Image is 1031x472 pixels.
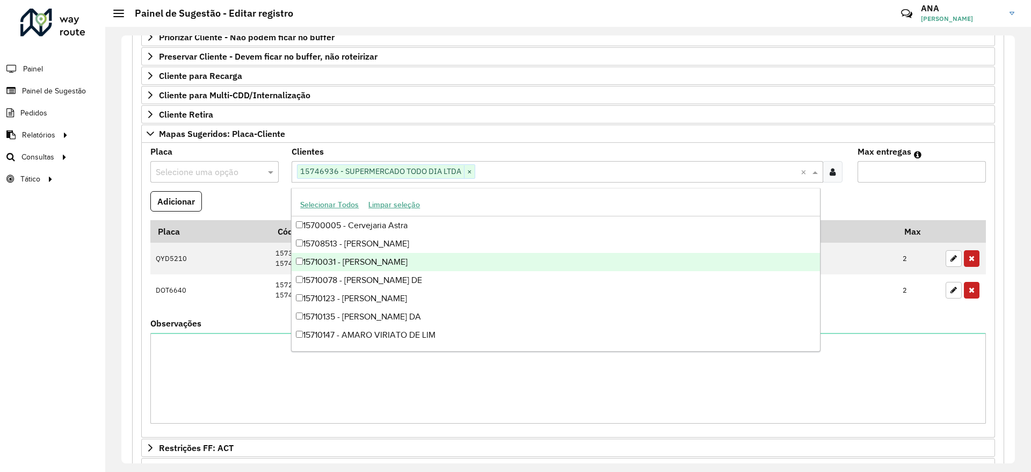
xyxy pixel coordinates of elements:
div: 15710152 - [PERSON_NAME] [292,344,819,362]
ng-dropdown-panel: Options list [291,188,820,352]
div: 15708513 - [PERSON_NAME] [292,235,819,253]
em: Máximo de clientes que serão colocados na mesma rota com os clientes informados [914,150,921,159]
span: Painel de Sugestão [22,85,86,97]
h3: ANA [921,3,1001,13]
a: Contato Rápido [895,2,918,25]
span: Preservar Cliente - Devem ficar no buffer, não roteirizar [159,52,377,61]
label: Max entregas [858,145,911,158]
a: Cliente Retira [141,105,995,124]
td: 15725769 15746364 [270,274,572,306]
div: 15710078 - [PERSON_NAME] DE [292,271,819,289]
div: Mapas Sugeridos: Placa-Cliente [141,143,995,438]
td: 15738227 15746753 [270,243,572,274]
th: Código Cliente [270,220,572,243]
span: Clear all [801,165,810,178]
span: Cliente para Multi-CDD/Internalização [159,91,310,99]
span: Mapas Sugeridos: Placa-Cliente [159,129,285,138]
span: Cliente para Recarga [159,71,242,80]
button: Adicionar [150,191,202,212]
span: [PERSON_NAME] [921,14,1001,24]
div: 15700005 - Cervejaria Astra [292,216,819,235]
label: Placa [150,145,172,158]
th: Placa [150,220,270,243]
span: Relatórios [22,129,55,141]
div: 15710135 - [PERSON_NAME] DA [292,308,819,326]
th: Max [897,220,940,243]
label: Clientes [292,145,324,158]
a: Priorizar Cliente - Não podem ficar no buffer [141,28,995,46]
span: 15746936 - SUPERMERCADO TODO DIA LTDA [297,165,464,178]
a: Cliente para Multi-CDD/Internalização [141,86,995,104]
span: Restrições FF: ACT [159,444,234,452]
td: 2 [897,274,940,306]
span: Tático [20,173,40,185]
div: 15710123 - [PERSON_NAME] [292,289,819,308]
div: 15710031 - [PERSON_NAME] [292,253,819,271]
a: Cliente para Recarga [141,67,995,85]
h2: Painel de Sugestão - Editar registro [124,8,293,19]
span: Consultas [21,151,54,163]
a: Preservar Cliente - Devem ficar no buffer, não roteirizar [141,47,995,66]
span: Pedidos [20,107,47,119]
td: DOT6640 [150,274,270,306]
a: Mapas Sugeridos: Placa-Cliente [141,125,995,143]
td: 2 [897,243,940,274]
button: Limpar seleção [364,197,425,213]
div: 15710147 - AMARO VIRIATO DE LIM [292,326,819,344]
span: Cliente Retira [159,110,213,119]
td: QYD5210 [150,243,270,274]
span: Painel [23,63,43,75]
span: × [464,165,475,178]
a: Restrições FF: ACT [141,439,995,457]
label: Observações [150,317,201,330]
button: Selecionar Todos [295,197,364,213]
span: Restrições Spot: Forma de Pagamento e Perfil de Descarga/Entrega [159,463,429,471]
span: Priorizar Cliente - Não podem ficar no buffer [159,33,335,41]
